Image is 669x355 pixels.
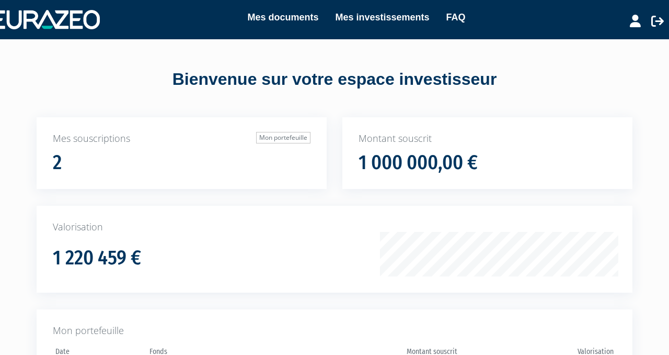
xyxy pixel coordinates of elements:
p: Mon portefeuille [53,324,616,338]
a: Mes documents [247,10,318,25]
a: Mes investissements [335,10,429,25]
p: Mes souscriptions [53,132,310,146]
p: Valorisation [53,220,616,234]
h1: 1 000 000,00 € [359,152,478,174]
a: FAQ [446,10,466,25]
h1: 2 [53,152,62,174]
h1: 1 220 459 € [53,247,141,269]
a: Mon portefeuille [256,132,310,143]
div: Bienvenue sur votre espace investisseur [8,68,661,92]
p: Montant souscrit [359,132,616,146]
